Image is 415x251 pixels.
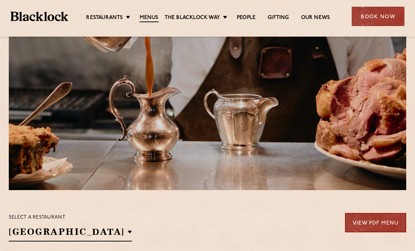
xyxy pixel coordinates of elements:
[268,14,289,21] a: Gifting
[140,14,159,22] a: Menus
[9,213,132,222] p: Select a restaurant
[9,226,132,241] h2: [GEOGRAPHIC_DATA]
[86,14,123,21] a: Restaurants
[165,14,220,21] a: The Blacklock Way
[11,12,68,21] img: BL_Textured_Logo-footer-cropped.svg
[301,14,330,21] a: Our News
[345,213,406,232] a: View PDF Menu
[352,7,404,26] div: Book Now
[237,14,256,21] a: People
